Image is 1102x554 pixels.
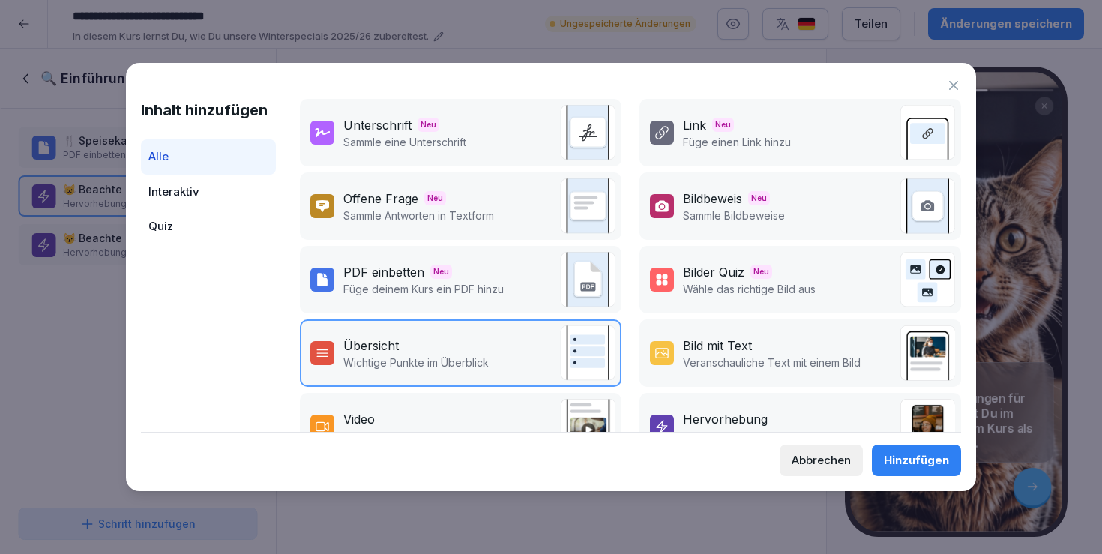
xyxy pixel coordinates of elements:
[343,410,375,428] div: Video
[900,105,955,160] img: link.svg
[141,99,276,121] h1: Inhalt hinzufügen
[900,325,955,381] img: text_image.png
[343,263,424,281] div: PDF einbetten
[343,337,399,355] div: Übersicht
[683,190,742,208] div: Bildbeweis
[884,452,949,469] div: Hinzufügen
[712,118,734,132] span: Neu
[560,178,615,234] img: text_response.svg
[343,116,412,134] div: Unterschrift
[560,252,615,307] img: pdf_embed.svg
[683,410,768,428] div: Hervorhebung
[683,116,706,134] div: Link
[560,399,615,454] img: video.png
[141,209,276,244] div: Quiz
[683,263,744,281] div: Bilder Quiz
[792,452,851,469] div: Abbrechen
[343,134,466,150] p: Sammle eine Unterschrift
[141,175,276,210] div: Interaktiv
[683,337,752,355] div: Bild mit Text
[418,118,439,132] span: Neu
[748,191,770,205] span: Neu
[430,265,452,279] span: Neu
[872,445,961,476] button: Hinzufügen
[560,325,615,381] img: overview.svg
[683,134,791,150] p: Füge einen Link hinzu
[343,208,494,223] p: Sammle Antworten in Textform
[750,265,772,279] span: Neu
[683,428,853,444] p: Fokus auf einen wichtigen Hinweis
[900,178,955,234] img: image_upload.svg
[343,428,447,444] p: Lade ein Video hoch
[343,190,418,208] div: Offene Frage
[683,208,785,223] p: Sammle Bildbeweise
[900,399,955,454] img: callout.png
[900,252,955,307] img: image_quiz.svg
[343,281,504,297] p: Füge deinem Kurs ein PDF hinzu
[343,355,489,370] p: Wichtige Punkte im Überblick
[560,105,615,160] img: signature.svg
[424,191,446,205] span: Neu
[141,139,276,175] div: Alle
[683,355,861,370] p: Veranschauliche Text mit einem Bild
[683,281,816,297] p: Wähle das richtige Bild aus
[780,445,863,476] button: Abbrechen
